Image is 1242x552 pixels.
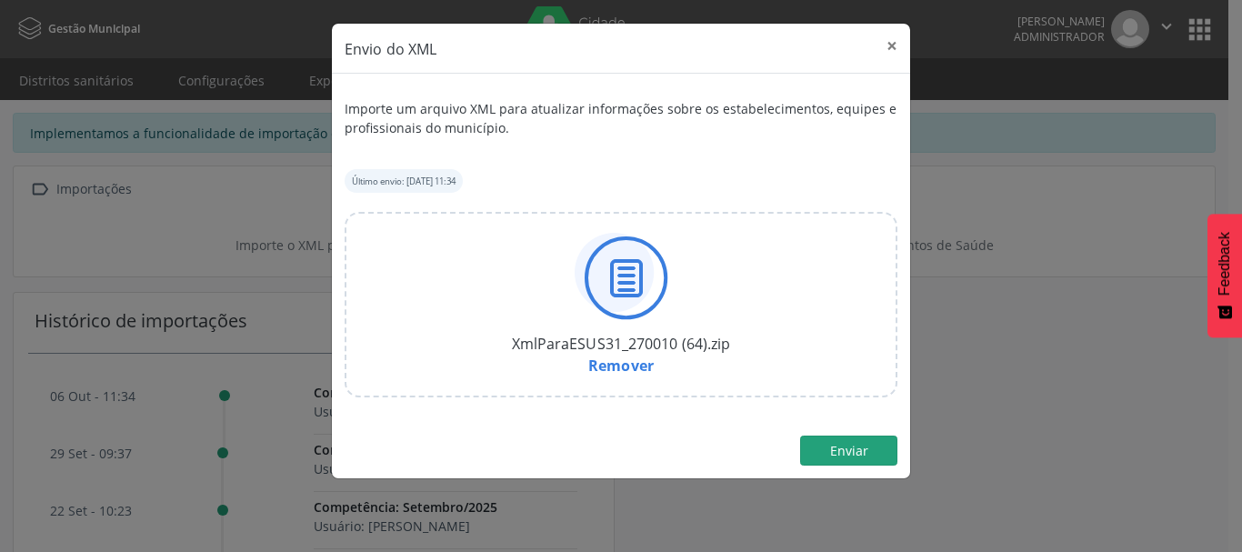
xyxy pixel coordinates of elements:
[874,24,910,68] button: Close
[1207,214,1242,337] button: Feedback - Mostrar pesquisa
[345,39,436,59] span: Envio do XML
[345,86,897,150] div: Importe um arquivo XML para atualizar informações sobre os estabelecimentos, equipes e profission...
[352,176,456,187] small: Último envio: [DATE] 11:34
[588,356,654,376] a: Remover
[366,333,876,355] div: XmlParaESUS31_270010 (64).zip
[830,442,868,459] span: Enviar
[800,436,897,467] button: Enviar
[1217,232,1233,296] span: Feedback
